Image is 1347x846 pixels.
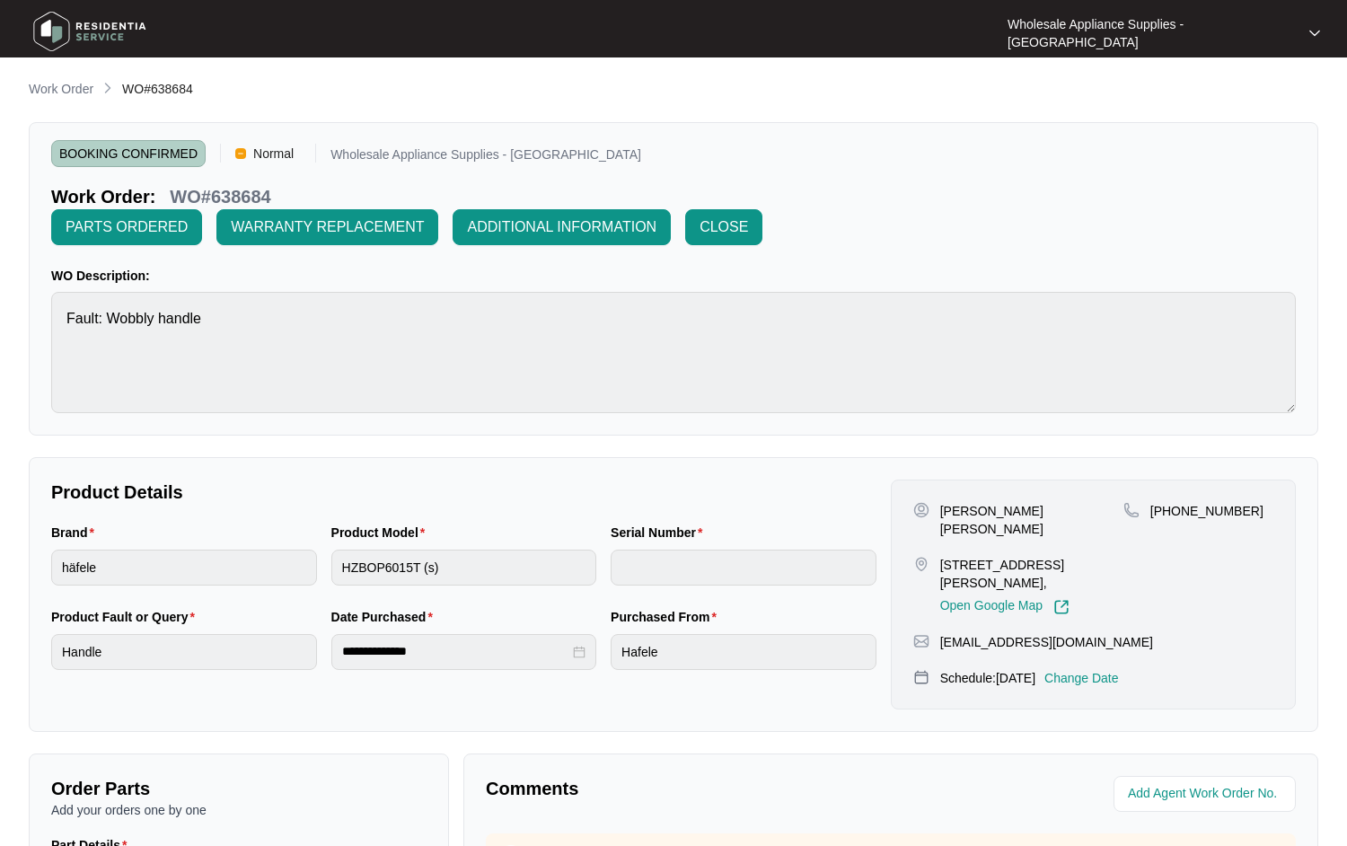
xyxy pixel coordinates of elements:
a: Work Order [25,80,97,100]
a: Open Google Map [940,599,1070,615]
p: Work Order [29,80,93,98]
p: [STREET_ADDRESS][PERSON_NAME], [940,556,1123,592]
p: Product Details [51,480,876,505]
span: PARTS ORDERED [66,216,188,238]
p: [PERSON_NAME] [PERSON_NAME] [940,502,1123,538]
span: BOOKING CONFIRMED [51,140,206,167]
label: Serial Number [611,524,709,542]
input: Product Model [331,550,597,586]
p: WO Description: [51,267,1296,285]
p: Order Parts [51,776,427,801]
input: Brand [51,550,317,586]
label: Purchased From [611,608,724,626]
img: chevron-right [101,81,115,95]
img: map-pin [913,669,929,685]
span: WO#638684 [122,82,193,96]
span: CLOSE [700,216,748,238]
img: Vercel Logo [235,148,246,159]
button: WARRANTY REPLACEMENT [216,209,438,245]
button: CLOSE [685,209,762,245]
img: residentia service logo [27,4,153,58]
p: Wholesale Appliance Supplies - [GEOGRAPHIC_DATA] [1008,15,1293,51]
input: Serial Number [611,550,876,586]
span: ADDITIONAL INFORMATION [467,216,656,238]
label: Brand [51,524,101,542]
p: WO#638684 [170,184,270,209]
p: Add your orders one by one [51,801,427,819]
label: Date Purchased [331,608,440,626]
p: Wholesale Appliance Supplies - [GEOGRAPHIC_DATA] [330,148,641,167]
p: Comments [486,776,878,801]
span: Normal [246,140,301,167]
img: dropdown arrow [1309,29,1320,38]
input: Product Fault or Query [51,634,317,670]
img: map-pin [913,556,929,572]
img: Link-External [1053,599,1070,615]
p: Schedule: [DATE] [940,669,1035,687]
p: Work Order: [51,184,155,209]
input: Purchased From [611,634,876,670]
img: map-pin [913,633,929,649]
p: Change Date [1044,669,1119,687]
label: Product Fault or Query [51,608,202,626]
p: [PHONE_NUMBER] [1150,502,1263,520]
input: Date Purchased [342,642,570,661]
label: Product Model [331,524,433,542]
textarea: Fault: Wobbly handle [51,292,1296,413]
button: ADDITIONAL INFORMATION [453,209,671,245]
img: map-pin [1123,502,1140,518]
img: user-pin [913,502,929,518]
p: [EMAIL_ADDRESS][DOMAIN_NAME] [940,633,1153,651]
input: Add Agent Work Order No. [1128,783,1285,805]
span: WARRANTY REPLACEMENT [231,216,424,238]
button: PARTS ORDERED [51,209,202,245]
